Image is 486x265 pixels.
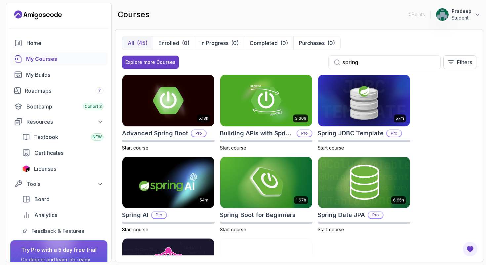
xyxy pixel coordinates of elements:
[452,8,471,15] p: Pradeep
[26,39,103,47] div: Home
[10,36,107,50] a: home
[18,193,107,206] a: board
[327,39,335,47] div: (0)
[220,75,312,126] img: Building APIs with Spring Boot card
[318,75,410,126] img: Spring JDBC Template card
[153,36,195,50] button: Enrolled(0)
[368,212,383,218] p: Pro
[250,39,278,47] p: Completed
[22,165,30,172] img: jetbrains icon
[343,58,435,66] input: Search...
[34,149,63,157] span: Certificates
[220,157,312,208] img: Spring Boot for Beginners card
[396,116,404,121] p: 57m
[318,157,410,208] img: Spring Data JPA card
[152,212,166,218] p: Pro
[387,130,401,137] p: Pro
[122,75,214,126] img: Advanced Spring Boot card
[122,157,214,208] img: Spring AI card
[122,227,148,232] span: Start course
[18,224,107,238] a: feedback
[10,84,107,97] a: roadmaps
[318,210,365,220] h2: Spring Data JPA
[220,145,246,151] span: Start course
[26,118,103,126] div: Resources
[318,227,344,232] span: Start course
[295,116,306,121] p: 3.30h
[26,55,103,63] div: My Courses
[118,9,149,20] h2: courses
[25,87,103,95] div: Roadmaps
[393,198,404,203] p: 6.65h
[297,130,312,137] p: Pro
[409,11,425,18] p: 0 Points
[31,227,84,235] span: Feedback & Features
[122,56,179,69] button: Explore more Courses
[10,68,107,81] a: builds
[85,104,102,109] span: Cohort 3
[457,58,472,66] p: Filters
[34,165,56,173] span: Licenses
[26,180,103,188] div: Tools
[10,52,107,66] a: courses
[280,39,288,47] div: (0)
[443,55,476,69] button: Filters
[18,130,107,144] a: textbook
[34,133,58,141] span: Textbook
[98,88,101,93] span: 7
[122,210,148,220] h2: Spring AI
[128,39,134,47] p: All
[231,39,239,47] div: (0)
[436,8,481,21] button: user profile imagePradeepStudent
[200,198,208,203] p: 54m
[18,146,107,159] a: certificates
[452,15,471,21] p: Student
[18,162,107,175] a: licenses
[182,39,189,47] div: (0)
[436,8,449,21] img: user profile image
[10,116,107,128] button: Resources
[10,178,107,190] button: Tools
[318,145,344,151] span: Start course
[462,241,478,257] button: Open Feedback Button
[18,208,107,222] a: analytics
[191,130,206,137] p: Pro
[34,195,50,203] span: Board
[220,210,296,220] h2: Spring Boot for Beginners
[122,36,153,50] button: All(45)
[122,145,148,151] span: Start course
[10,100,107,113] a: bootcamp
[195,36,244,50] button: In Progress(0)
[34,211,57,219] span: Analytics
[293,36,340,50] button: Purchases(0)
[125,59,176,66] div: Explore more Courses
[220,129,294,138] h2: Building APIs with Spring Boot
[26,103,103,110] div: Bootcamp
[199,116,208,121] p: 5.18h
[220,227,246,232] span: Start course
[26,71,103,79] div: My Builds
[93,134,102,140] span: NEW
[158,39,179,47] p: Enrolled
[200,39,228,47] p: In Progress
[296,198,306,203] p: 1.67h
[299,39,325,47] p: Purchases
[244,36,293,50] button: Completed(0)
[137,39,147,47] div: (45)
[318,129,384,138] h2: Spring JDBC Template
[14,10,62,20] a: Landing page
[122,129,188,138] h2: Advanced Spring Boot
